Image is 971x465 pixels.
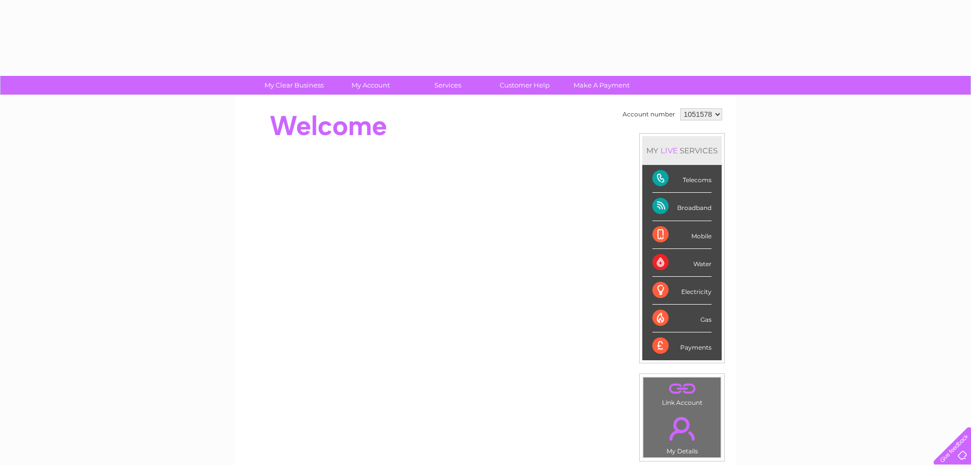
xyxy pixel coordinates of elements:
td: My Details [643,408,721,458]
a: Customer Help [483,76,566,95]
div: MY SERVICES [642,136,722,165]
a: Make A Payment [560,76,643,95]
div: Gas [652,305,712,332]
td: Link Account [643,377,721,409]
a: My Account [329,76,413,95]
a: . [646,380,718,398]
div: Payments [652,332,712,360]
div: Broadband [652,193,712,221]
div: Electricity [652,277,712,305]
a: . [646,411,718,446]
div: Mobile [652,221,712,249]
td: Account number [620,106,678,123]
div: Telecoms [652,165,712,193]
a: Services [406,76,490,95]
div: LIVE [658,146,680,155]
a: My Clear Business [252,76,336,95]
div: Water [652,249,712,277]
